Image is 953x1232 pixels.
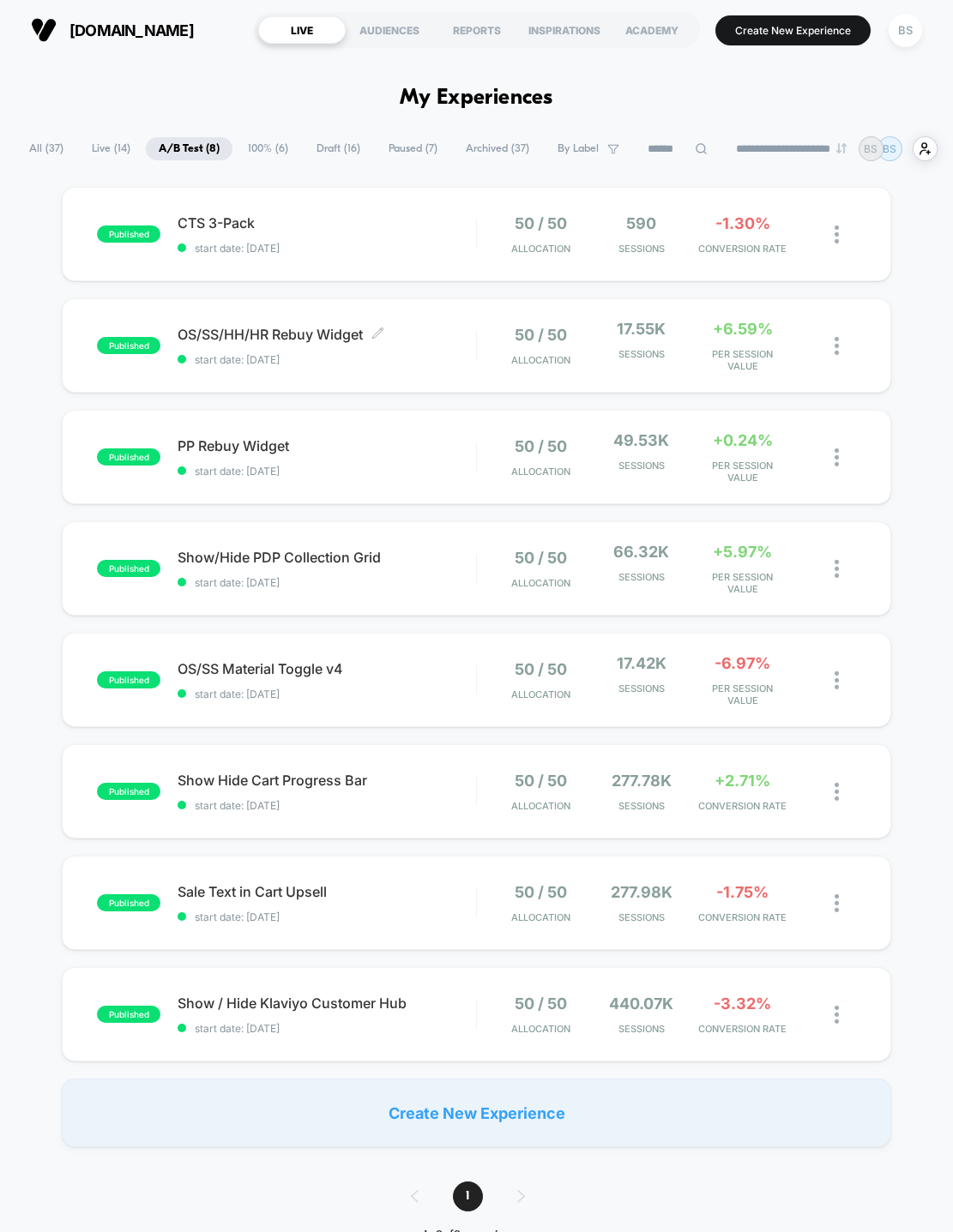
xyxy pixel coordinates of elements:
span: Allocation [511,1023,570,1035]
span: Allocation [511,688,570,700]
span: Draft ( 16 ) [304,137,373,160]
span: +0.24% [713,431,773,449]
span: 17.55k [617,320,666,338]
span: 17.42k [617,654,666,672]
img: close [835,337,839,355]
span: Archived ( 37 ) [453,137,542,160]
img: end [836,143,847,153]
span: Allocation [511,466,570,478]
span: 1 [453,1181,483,1211]
img: Visually logo [31,17,57,43]
img: close [835,894,839,912]
span: published [97,783,160,800]
span: 50 / 50 [515,660,567,678]
span: +5.97% [713,543,772,561]
span: published [97,225,160,243]
span: Allocation [511,354,570,366]
p: BS [864,142,878,155]
span: published [97,560,160,577]
span: [DOMAIN_NAME] [69,21,194,39]
span: start date: [DATE] [178,799,476,812]
span: PER SESSION VALUE [697,682,789,706]
span: CONVERSION RATE [697,243,789,255]
span: Sessions [595,682,688,694]
button: Create New Experience [715,15,871,45]
span: start date: [DATE] [178,688,476,700]
span: 50 / 50 [515,326,567,344]
img: close [835,225,839,243]
span: PER SESSION VALUE [697,460,789,484]
span: start date: [DATE] [178,465,476,478]
span: CTS 3-Pack [178,214,476,231]
span: 277.98k [611,883,673,901]
button: BS [884,13,927,48]
span: Sessions [595,571,688,583]
span: By Label [558,142,599,155]
span: Sessions [595,348,688,360]
span: Show/Hide PDP Collection Grid [178,549,476,566]
span: 50 / 50 [515,995,567,1013]
span: Allocation [511,577,570,589]
span: 50 / 50 [515,883,567,901]
span: -6.97% [715,654,770,672]
span: Allocation [511,800,570,812]
span: -3.32% [714,995,771,1013]
span: 50 / 50 [515,437,567,455]
span: start date: [DATE] [178,242,476,255]
span: published [97,337,160,354]
span: Allocation [511,911,570,923]
span: 50 / 50 [515,214,567,232]
img: close [835,560,839,578]
span: +2.71% [715,772,770,790]
img: close [835,783,839,801]
div: INSPIRATIONS [521,16,608,44]
span: start date: [DATE] [178,1022,476,1035]
div: REPORTS [433,16,521,44]
span: -1.30% [715,214,770,232]
div: AUDIENCES [346,16,433,44]
span: 440.07k [609,995,673,1013]
span: 277.78k [612,772,672,790]
p: BS [883,142,896,155]
span: +6.59% [713,320,773,338]
div: BS [889,14,922,47]
span: PER SESSION VALUE [697,571,789,595]
span: CONVERSION RATE [697,1023,789,1035]
img: close [835,448,839,466]
div: Create New Experience [62,1079,891,1147]
span: CONVERSION RATE [697,911,789,923]
span: start date: [DATE] [178,576,476,589]
span: Sessions [595,800,688,812]
span: Sessions [595,1023,688,1035]
span: Sale Text in Cart Upsell [178,883,476,900]
span: 50 / 50 [515,549,567,567]
span: Sessions [595,911,688,923]
span: 49.53k [613,431,669,449]
span: published [97,671,160,688]
span: published [97,894,160,911]
img: close [835,671,839,689]
span: Allocation [511,243,570,255]
span: start date: [DATE] [178,353,476,366]
span: Sessions [595,460,688,472]
span: OS/SS Material Toggle v4 [178,660,476,677]
span: PER SESSION VALUE [697,348,789,372]
span: Show / Hide Klaviyo Customer Hub [178,995,476,1012]
button: [DOMAIN_NAME] [26,16,199,44]
img: close [835,1006,839,1024]
span: Live ( 14 ) [79,137,143,160]
span: 100% ( 6 ) [235,137,301,160]
span: 590 [626,214,656,232]
div: ACADEMY [608,16,696,44]
span: published [97,448,160,466]
span: PP Rebuy Widget [178,437,476,454]
span: 50 / 50 [515,772,567,790]
span: CONVERSION RATE [697,800,789,812]
span: Sessions [595,243,688,255]
span: 66.32k [613,543,669,561]
div: LIVE [258,16,346,44]
span: published [97,1006,160,1023]
span: A/B Test ( 8 ) [146,137,232,160]
span: Paused ( 7 ) [376,137,450,160]
span: start date: [DATE] [178,910,476,923]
